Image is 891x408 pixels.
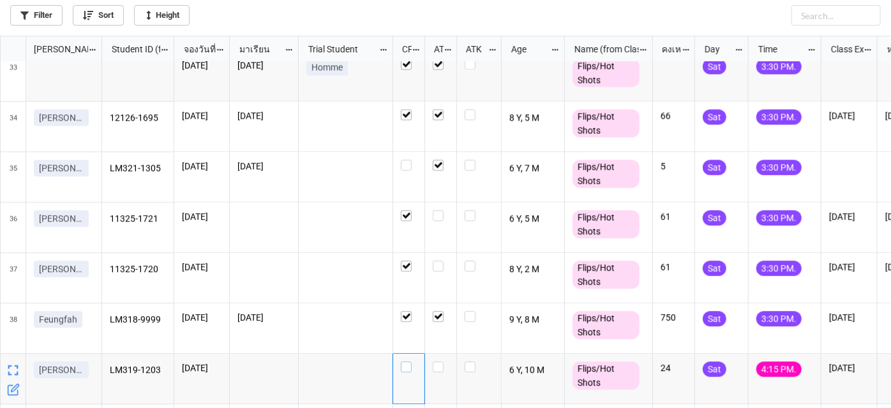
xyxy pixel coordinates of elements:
div: 3:30 PM. [756,261,802,276]
div: Student ID (from [PERSON_NAME] Name) [104,42,160,56]
p: 9 Y, 8 M [509,311,557,329]
p: Feungfah [39,313,77,326]
div: Flips/Hot Shots [573,160,640,188]
div: Flips/Hot Shots [573,361,640,389]
p: LM321-1305 [110,160,167,178]
div: Sat [703,261,726,276]
div: Name (from Class) [567,42,639,56]
div: grid [1,36,102,62]
div: Class Expiration [823,42,864,56]
p: 750 [661,311,687,324]
div: Trial Student [301,42,378,56]
p: 24 [661,361,687,374]
a: Sort [73,5,124,26]
p: [PERSON_NAME] [39,162,84,174]
p: [PERSON_NAME] [39,111,84,124]
p: 6 Y, 5 M [509,210,557,228]
div: Flips/Hot Shots [573,311,640,339]
p: [DATE] [182,109,221,122]
p: [PERSON_NAME] [39,262,84,275]
p: [DATE] [237,59,290,72]
div: 3:30 PM. [756,109,802,125]
div: คงเหลือ (from Nick Name) [654,42,681,56]
div: Age [504,42,551,56]
p: [DATE] [182,311,221,324]
p: 11325-1720 [110,261,167,278]
p: 12126-1695 [110,109,167,127]
div: Flips/Hot Shots [573,261,640,289]
p: 61 [661,261,687,273]
p: [DATE] [829,210,869,223]
p: [DATE] [182,210,221,223]
div: 3:30 PM. [756,311,802,326]
p: 6 Y, 10 M [509,361,557,379]
div: Sat [703,59,726,74]
p: [DATE] [829,311,869,324]
div: จองวันที่ [176,42,216,56]
p: [DATE] [237,160,290,172]
p: 8 Y, 5 M [509,109,557,127]
div: Flips/Hot Shots [573,109,640,137]
div: มาเรียน [232,42,285,56]
div: Sat [703,361,726,377]
p: 61 [661,210,687,223]
p: [PERSON_NAME] [39,363,84,376]
div: ATT [426,42,444,56]
p: 11325-1721 [110,210,167,228]
div: [PERSON_NAME] Name [26,42,88,56]
p: [DATE] [237,311,290,324]
p: [DATE] [829,261,869,273]
div: Flips/Hot Shots [573,210,640,238]
p: [DATE] [829,361,869,374]
span: 33 [10,51,17,101]
p: [DATE] [182,59,221,72]
p: [DATE] [237,109,290,122]
div: Time [751,42,807,56]
div: Sat [703,160,726,175]
input: Search... [791,5,881,26]
span: 35 [10,152,17,202]
div: 4:15 PM. [756,361,802,377]
div: 3:30 PM. [756,59,802,74]
div: CF [394,42,412,56]
p: [DATE] [182,361,221,374]
span: 34 [10,102,17,151]
p: [DATE] [182,160,221,172]
p: 8 Y, 2 M [509,261,557,278]
a: Height [134,5,190,26]
p: 66 [661,109,687,122]
p: 5 [661,160,687,172]
div: Day [697,42,735,56]
div: ATK [458,42,488,56]
p: LM318-9999 [110,311,167,329]
span: 37 [10,253,17,303]
p: 6 Y, 7 M [509,160,557,178]
p: Homme [311,61,343,73]
div: Sat [703,210,726,225]
p: [DATE] [829,109,869,122]
p: [DATE] [182,261,221,273]
div: Flips/Hot Shots [573,59,640,87]
div: 3:30 PM. [756,160,802,175]
div: Sat [703,109,726,125]
span: 36 [10,202,17,252]
p: [PERSON_NAME] [39,212,84,225]
div: Sat [703,311,726,326]
p: LM319-1203 [110,361,167,379]
a: Filter [10,5,63,26]
div: 3:30 PM. [756,210,802,225]
span: 38 [10,303,17,353]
